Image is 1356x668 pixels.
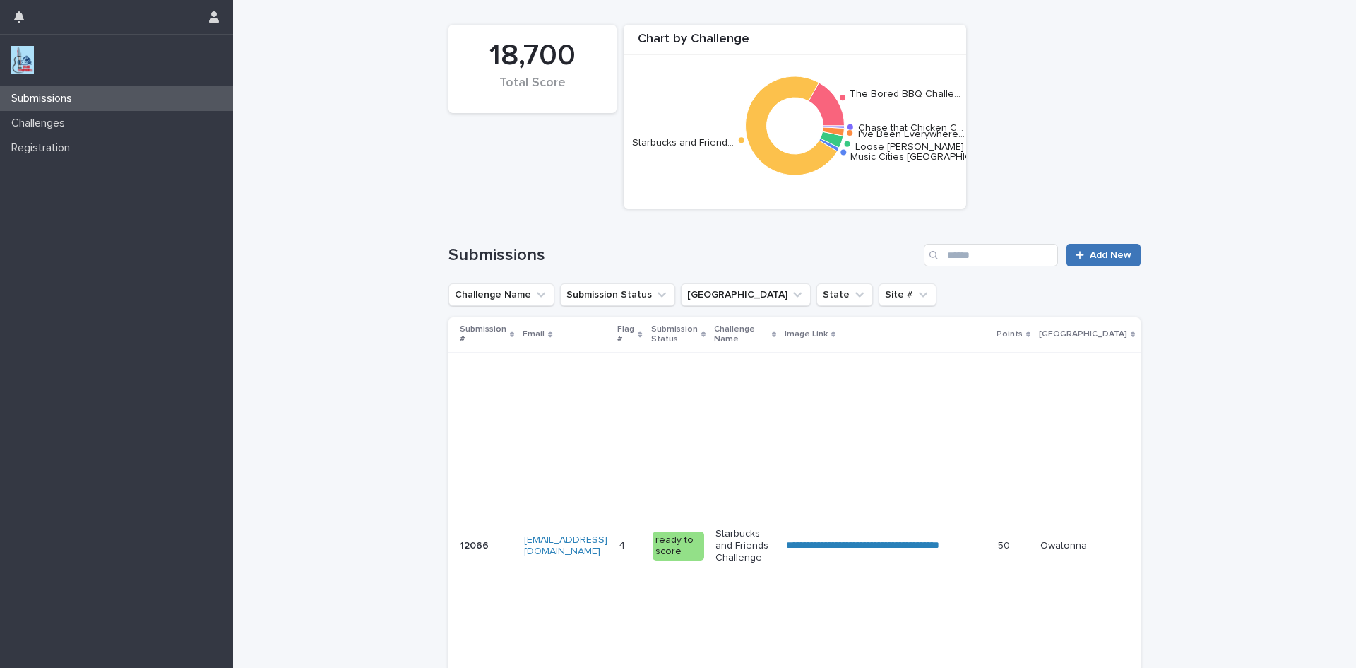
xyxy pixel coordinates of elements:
[1039,327,1127,342] p: [GEOGRAPHIC_DATA]
[6,141,81,155] p: Registration
[523,327,545,342] p: Email
[6,117,76,130] p: Challenges
[858,129,965,139] text: I've Been Everywhere…
[6,92,83,105] p: Submissions
[1066,244,1141,266] a: Add New
[997,327,1023,342] p: Points
[850,152,1004,162] text: Music Cities [GEOGRAPHIC_DATA]
[681,283,811,306] button: Closest City
[715,528,775,563] p: Starbucks and Friends Challenge
[619,537,628,552] p: 4
[858,123,963,133] text: Chase that Chicken C…
[472,76,593,105] div: Total Score
[624,32,966,55] div: Chart by Challenge
[524,535,607,557] a: [EMAIL_ADDRESS][DOMAIN_NAME]
[850,89,961,99] text: The Bored BBQ Challe…
[460,322,506,348] p: Submission #
[879,283,936,306] button: Site #
[11,46,34,74] img: jxsLJbdS1eYBI7rVAS4p
[998,537,1013,552] p: 50
[1040,540,1138,552] p: Owatonna
[785,327,828,342] p: Image Link
[632,138,734,148] text: Starbucks and Friend…
[816,283,873,306] button: State
[617,322,634,348] p: Flag #
[714,322,768,348] p: Challenge Name
[448,245,918,266] h1: Submissions
[472,38,593,74] div: 18,700
[1090,250,1131,260] span: Add New
[448,283,554,306] button: Challenge Name
[460,537,492,552] p: 12066
[924,244,1058,266] input: Search
[560,283,675,306] button: Submission Status
[855,142,1002,152] text: Loose [PERSON_NAME] Challe…
[653,532,704,561] div: ready to score
[651,322,698,348] p: Submission Status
